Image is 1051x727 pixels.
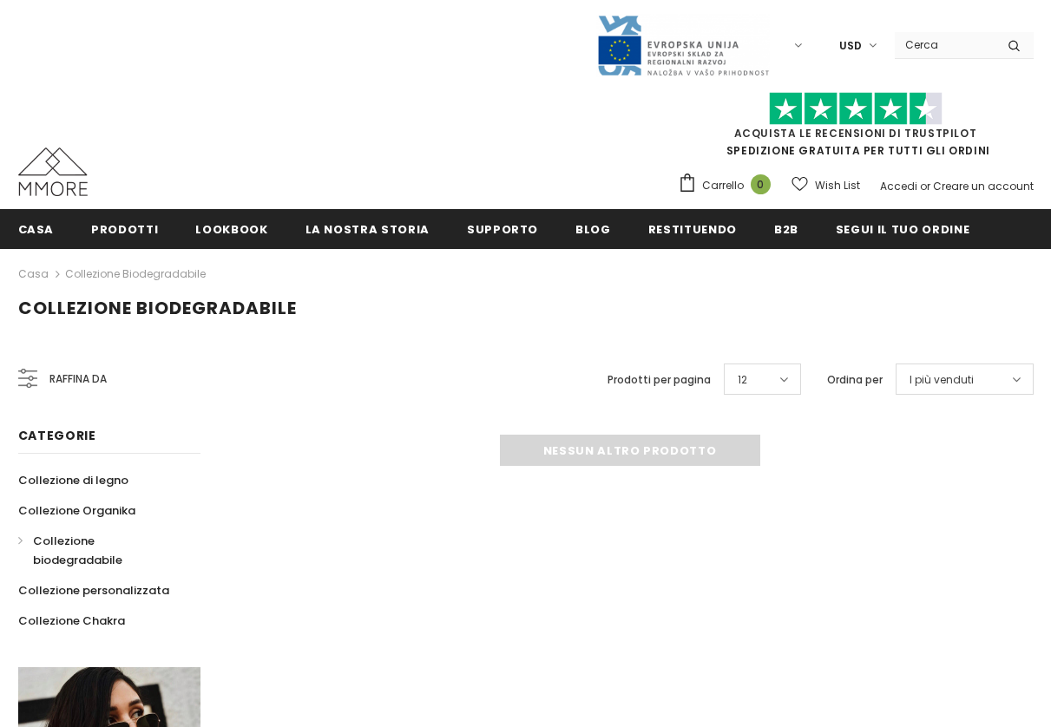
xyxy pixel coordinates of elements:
span: Collezione biodegradabile [18,296,297,320]
a: La nostra storia [305,209,430,248]
span: supporto [467,221,538,238]
a: Carrello 0 [678,173,779,199]
a: supporto [467,209,538,248]
a: Collezione Organika [18,495,135,526]
a: Casa [18,209,55,248]
span: Segui il tuo ordine [836,221,969,238]
a: Lookbook [195,209,267,248]
span: Wish List [815,177,860,194]
span: I più venduti [910,371,974,389]
span: USD [839,37,862,55]
span: Collezione biodegradabile [33,533,122,568]
a: Creare un account [933,179,1034,193]
span: 0 [751,174,771,194]
span: Collezione di legno [18,472,128,488]
a: B2B [774,209,798,248]
a: Collezione biodegradabile [65,266,206,281]
a: Collezione personalizzata [18,575,169,606]
a: Accedi [880,179,917,193]
span: Blog [575,221,611,238]
img: Fidati di Pilot Stars [769,92,943,126]
span: Collezione Organika [18,502,135,519]
span: La nostra storia [305,221,430,238]
a: Collezione Chakra [18,606,125,636]
a: Collezione biodegradabile [18,526,181,575]
a: Segui il tuo ordine [836,209,969,248]
a: Acquista le recensioni di TrustPilot [734,126,977,141]
a: Restituendo [648,209,737,248]
span: Restituendo [648,221,737,238]
span: Collezione Chakra [18,612,125,629]
span: 12 [738,371,747,389]
a: Prodotti [91,209,158,248]
label: Prodotti per pagina [608,371,711,389]
span: Collezione personalizzata [18,582,169,599]
a: Casa [18,264,49,285]
input: Search Site [895,32,995,57]
span: Raffina da [49,370,107,389]
a: Collezione di legno [18,465,128,495]
a: Wish List [792,170,860,200]
span: Lookbook [195,221,267,238]
a: Blog [575,209,611,248]
span: SPEDIZIONE GRATUITA PER TUTTI GLI ORDINI [678,100,1034,158]
span: B2B [774,221,798,238]
a: Javni Razpis [596,37,770,52]
span: Prodotti [91,221,158,238]
span: or [920,179,930,193]
label: Ordina per [827,371,883,389]
img: Javni Razpis [596,14,770,77]
span: Carrello [702,177,744,194]
img: Casi MMORE [18,147,88,196]
span: Casa [18,221,55,238]
span: Categorie [18,427,96,444]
